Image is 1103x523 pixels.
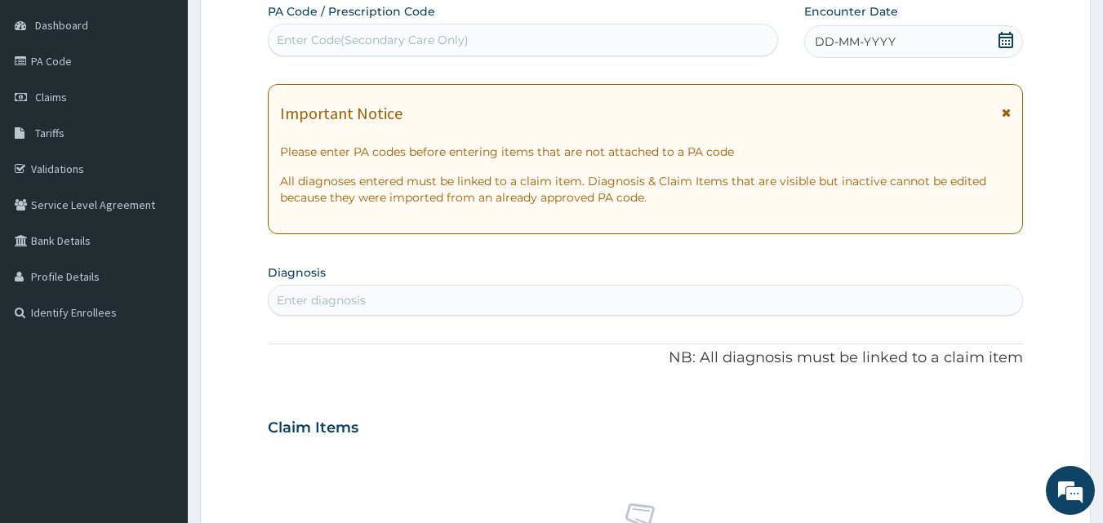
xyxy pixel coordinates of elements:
[804,3,898,20] label: Encounter Date
[280,104,403,122] h1: Important Notice
[268,264,326,281] label: Diagnosis
[268,348,1024,369] p: NB: All diagnosis must be linked to a claim item
[277,32,469,48] div: Enter Code(Secondary Care Only)
[268,8,307,47] div: Minimize live chat window
[30,82,66,122] img: d_794563401_company_1708531726252_794563401
[35,90,67,104] span: Claims
[268,419,358,437] h3: Claim Items
[95,157,225,322] span: We're online!
[85,91,274,113] div: Chat with us now
[280,144,1012,160] p: Please enter PA codes before entering items that are not attached to a PA code
[277,292,366,308] div: Enter diagnosis
[35,18,88,33] span: Dashboard
[815,33,896,50] span: DD-MM-YYYY
[35,126,64,140] span: Tariffs
[268,3,435,20] label: PA Code / Prescription Code
[280,173,1012,206] p: All diagnoses entered must be linked to a claim item. Diagnosis & Claim Items that are visible bu...
[8,349,311,406] textarea: Type your message and hit 'Enter'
